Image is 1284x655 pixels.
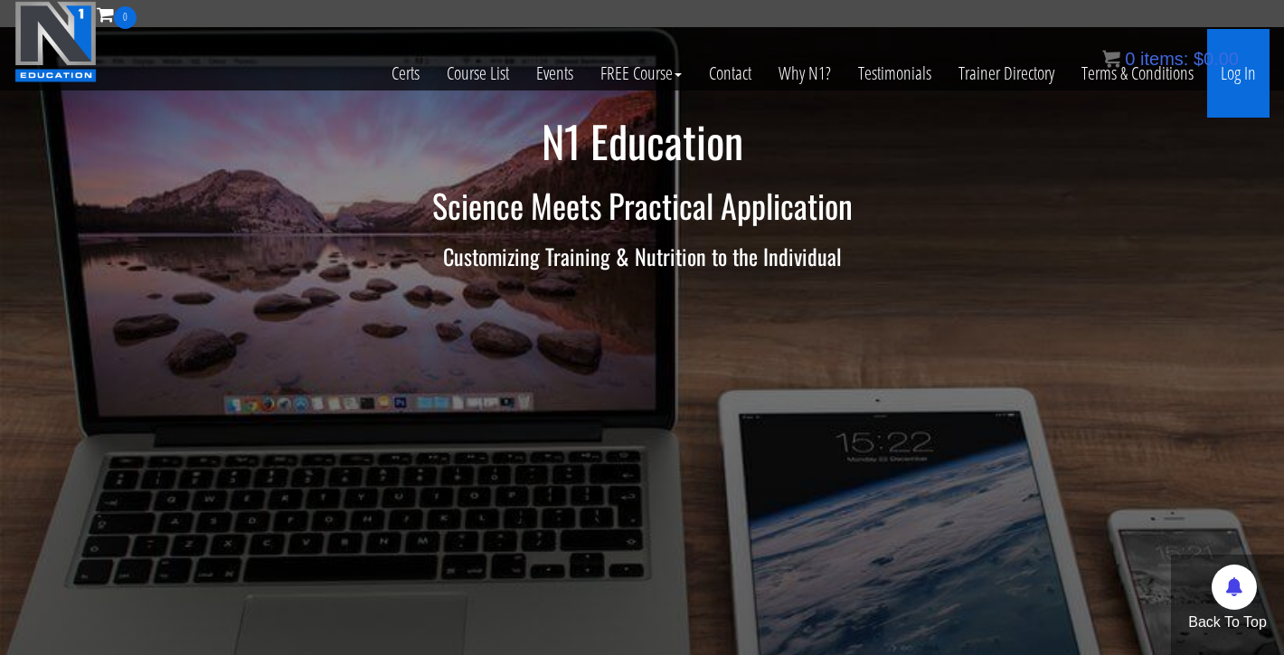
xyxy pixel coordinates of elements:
[695,29,765,118] a: Contact
[378,29,433,118] a: Certs
[113,118,1171,166] h1: N1 Education
[97,2,137,26] a: 0
[945,29,1068,118] a: Trainer Directory
[113,187,1171,223] h2: Science Meets Practical Application
[1194,49,1204,69] span: $
[1102,50,1120,68] img: icon11.png
[523,29,587,118] a: Events
[1140,49,1188,69] span: items:
[1207,29,1270,118] a: Log In
[845,29,945,118] a: Testimonials
[433,29,523,118] a: Course List
[114,6,137,29] span: 0
[14,1,97,82] img: n1-education
[113,244,1171,268] h3: Customizing Training & Nutrition to the Individual
[1068,29,1207,118] a: Terms & Conditions
[1102,49,1239,69] a: 0 items: $0.00
[587,29,695,118] a: FREE Course
[1125,49,1135,69] span: 0
[1194,49,1239,69] bdi: 0.00
[765,29,845,118] a: Why N1?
